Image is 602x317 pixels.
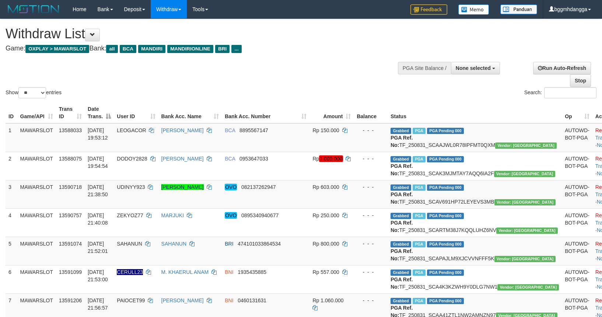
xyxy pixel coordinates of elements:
[17,123,56,152] td: MAWARSLOT
[391,277,413,290] b: PGA Ref. No:
[391,135,413,148] b: PGA Ref. No:
[413,184,426,191] span: Marked by bggmhdangga
[161,184,204,190] a: [PERSON_NAME]
[117,269,143,275] span: Nama rekening ada tanda titik/strip, harap diedit
[6,123,17,152] td: 1
[117,156,147,162] span: DODOY2828
[225,241,233,247] span: BRI
[456,65,491,71] span: None selected
[241,212,279,218] span: Copy 0895340940677 to clipboard
[357,297,385,304] div: - - -
[88,156,108,169] span: [DATE] 19:54:54
[562,102,592,123] th: Op: activate to sort column ascending
[59,241,82,247] span: 13591074
[6,265,17,293] td: 6
[225,212,237,219] em: OVO
[88,127,108,141] span: [DATE] 19:53:12
[18,87,46,98] select: Showentries
[495,142,557,149] span: Vendor URL: https://secure10.1velocity.biz
[533,62,591,74] a: Run Auto-Refresh
[6,152,17,180] td: 2
[161,127,204,133] a: [PERSON_NAME]
[524,87,596,98] label: Search:
[413,298,426,304] span: Marked by bggmhdangga
[161,241,186,247] a: SAHANUN
[225,156,235,162] span: BCA
[17,237,56,265] td: MAWARSLOT
[494,199,556,205] span: Vendor URL: https://secure10.1velocity.biz
[56,102,85,123] th: Trans ID: activate to sort column ascending
[158,102,222,123] th: Bank Acc. Name: activate to sort column ascending
[391,241,411,247] span: Grabbed
[114,102,158,123] th: User ID: activate to sort column ascending
[357,212,385,219] div: - - -
[312,127,339,133] span: Rp 150.000
[458,4,489,15] img: Button%20Memo.svg
[25,45,89,53] span: OXPLAY > MAWARSLOT
[562,208,592,237] td: AUTOWD-BOT-PGA
[312,184,339,190] span: Rp 603.000
[59,212,82,218] span: 13590757
[6,208,17,237] td: 4
[312,241,339,247] span: Rp 800.000
[500,4,537,14] img: panduan.png
[357,155,385,162] div: - - -
[451,62,500,74] button: None selected
[225,297,233,303] span: BNI
[562,265,592,293] td: AUTOWD-BOT-PGA
[413,213,426,219] span: Marked by bggmhdangga
[570,74,591,87] a: Stop
[312,269,339,275] span: Rp 557.000
[59,184,82,190] span: 13590718
[167,45,213,53] span: MANDIRIONLINE
[17,208,56,237] td: MAWARSLOT
[388,265,562,293] td: TF_250831_SCA4K3KZWH9Y0DLG7NW1
[354,102,388,123] th: Balance
[494,171,556,177] span: Vendor URL: https://secure10.1velocity.biz
[357,240,385,247] div: - - -
[215,45,230,53] span: BRI
[427,213,464,219] span: PGA Pending
[427,270,464,276] span: PGA Pending
[239,127,268,133] span: Copy 8895567147 to clipboard
[59,269,82,275] span: 13591099
[238,269,266,275] span: Copy 1935435885 to clipboard
[117,184,145,190] span: UDINYY923
[225,184,237,190] em: OVO
[496,228,558,234] span: Vendor URL: https://secure10.1velocity.biz
[391,213,411,219] span: Grabbed
[544,87,596,98] input: Search:
[117,212,143,218] span: ZEKYOZ77
[388,123,562,152] td: TF_250831_SCAAJWL0R78IPFMT0QXM
[231,45,241,53] span: ...
[161,156,204,162] a: [PERSON_NAME]
[225,127,235,133] span: BCA
[6,45,394,52] h4: Game: Bank:
[225,269,233,275] span: BNI
[319,155,343,162] em: 1.000.000
[85,102,114,123] th: Date Trans.: activate to sort column descending
[6,27,394,41] h1: Withdraw List
[388,237,562,265] td: TF_250831_SCAPAJLM9XJCVVNFFF5K
[6,180,17,208] td: 3
[106,45,118,53] span: all
[562,152,592,180] td: AUTOWD-BOT-PGA
[59,297,82,303] span: 13591206
[6,87,62,98] label: Show entries
[117,127,146,133] span: LEOGACOR
[161,297,204,303] a: [PERSON_NAME]
[161,269,209,275] a: M. KHAERUL ANAM
[391,184,411,191] span: Grabbed
[562,123,592,152] td: AUTOWD-BOT-PGA
[6,102,17,123] th: ID
[138,45,165,53] span: MANDIRI
[6,237,17,265] td: 5
[117,297,145,303] span: PAIOCET99
[388,180,562,208] td: TF_250831_SCAV691HP72LEYEVS3MB
[6,4,62,15] img: MOTION_logo.png
[410,4,447,15] img: Feedback.jpg
[497,284,559,290] span: Vendor URL: https://secure10.1velocity.biz
[17,180,56,208] td: MAWARSLOT
[388,208,562,237] td: TF_250831_SCARTM38J7KQQLUHZ6NV
[238,297,266,303] span: Copy 0460131631 to clipboard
